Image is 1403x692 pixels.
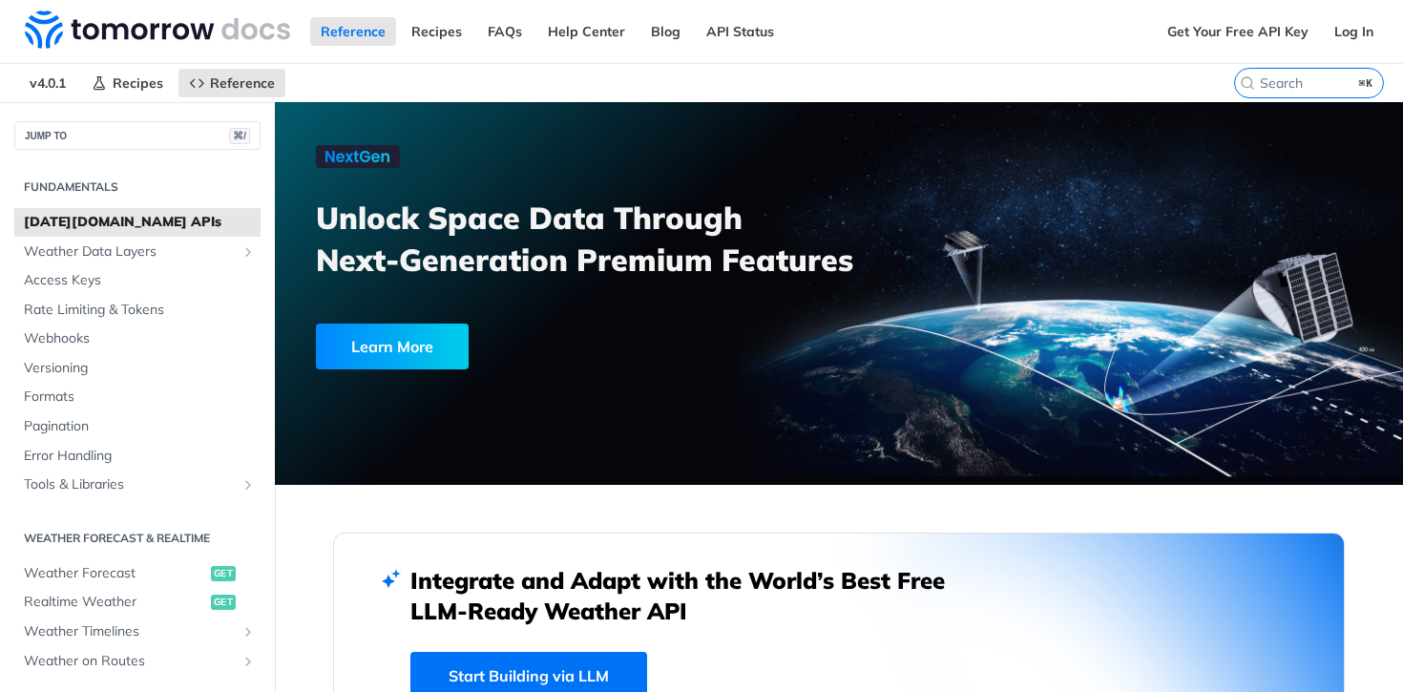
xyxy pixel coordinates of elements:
[401,17,472,46] a: Recipes
[14,471,261,499] a: Tools & LibrariesShow subpages for Tools & Libraries
[316,324,469,369] div: Learn More
[310,17,396,46] a: Reference
[477,17,533,46] a: FAQs
[316,145,400,168] img: NextGen
[696,17,785,46] a: API Status
[1157,17,1319,46] a: Get Your Free API Key
[229,128,250,144] span: ⌘/
[14,354,261,383] a: Versioning
[211,566,236,581] span: get
[24,593,206,612] span: Realtime Weather
[14,208,261,237] a: [DATE][DOMAIN_NAME] APIs
[24,622,236,641] span: Weather Timelines
[211,595,236,610] span: get
[1240,75,1255,91] svg: Search
[25,10,290,49] img: Tomorrow.io Weather API Docs
[210,74,275,92] span: Reference
[14,530,261,547] h2: Weather Forecast & realtime
[113,74,163,92] span: Recipes
[537,17,636,46] a: Help Center
[241,244,256,260] button: Show subpages for Weather Data Layers
[410,565,974,626] h2: Integrate and Adapt with the World’s Best Free LLM-Ready Weather API
[24,329,256,348] span: Webhooks
[24,388,256,407] span: Formats
[316,197,860,281] h3: Unlock Space Data Through Next-Generation Premium Features
[1324,17,1384,46] a: Log In
[14,296,261,325] a: Rate Limiting & Tokens
[24,652,236,671] span: Weather on Routes
[14,647,261,676] a: Weather on RoutesShow subpages for Weather on Routes
[24,271,256,290] span: Access Keys
[24,475,236,494] span: Tools & Libraries
[241,477,256,493] button: Show subpages for Tools & Libraries
[14,178,261,196] h2: Fundamentals
[14,618,261,646] a: Weather TimelinesShow subpages for Weather Timelines
[24,359,256,378] span: Versioning
[241,624,256,640] button: Show subpages for Weather Timelines
[19,69,76,97] span: v4.0.1
[1354,73,1378,93] kbd: ⌘K
[14,266,261,295] a: Access Keys
[640,17,691,46] a: Blog
[81,69,174,97] a: Recipes
[24,564,206,583] span: Weather Forecast
[14,588,261,617] a: Realtime Weatherget
[316,324,751,369] a: Learn More
[241,654,256,669] button: Show subpages for Weather on Routes
[24,242,236,262] span: Weather Data Layers
[14,121,261,150] button: JUMP TO⌘/
[24,417,256,436] span: Pagination
[14,442,261,471] a: Error Handling
[24,213,256,232] span: [DATE][DOMAIN_NAME] APIs
[14,238,261,266] a: Weather Data LayersShow subpages for Weather Data Layers
[14,325,261,353] a: Webhooks
[14,412,261,441] a: Pagination
[14,383,261,411] a: Formats
[14,559,261,588] a: Weather Forecastget
[178,69,285,97] a: Reference
[24,301,256,320] span: Rate Limiting & Tokens
[24,447,256,466] span: Error Handling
